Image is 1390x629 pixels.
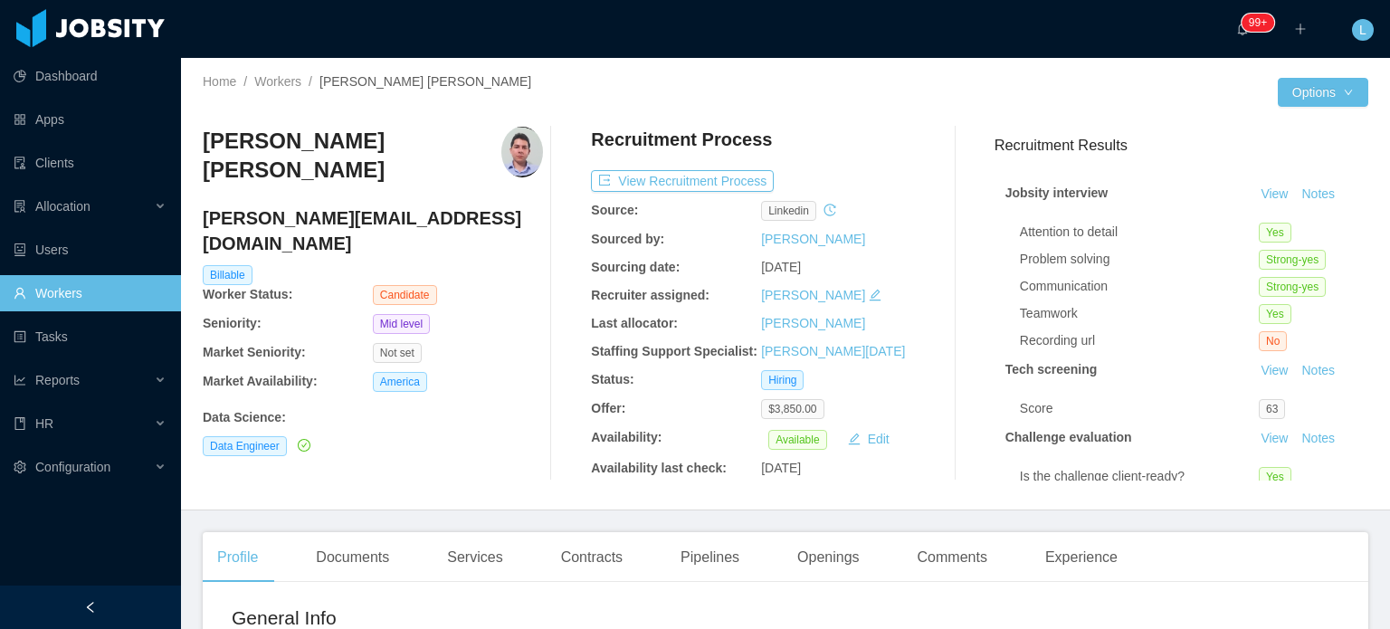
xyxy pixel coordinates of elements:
[301,532,404,583] div: Documents
[1259,304,1291,324] span: Yes
[1254,363,1294,377] a: View
[203,205,543,256] h4: [PERSON_NAME][EMAIL_ADDRESS][DOMAIN_NAME]
[761,316,865,330] a: [PERSON_NAME]
[761,370,804,390] span: Hiring
[824,204,836,216] i: icon: history
[591,401,625,415] b: Offer:
[294,438,310,453] a: icon: check-circle
[309,74,312,89] span: /
[761,344,905,358] a: [PERSON_NAME][DATE]
[35,416,53,431] span: HR
[761,201,816,221] span: linkedin
[203,410,286,424] b: Data Science :
[298,439,310,452] i: icon: check-circle
[1020,277,1259,296] div: Communication
[1020,331,1259,350] div: Recording url
[319,74,531,89] span: [PERSON_NAME] [PERSON_NAME]
[761,461,801,475] span: [DATE]
[591,430,662,444] b: Availability:
[373,285,437,305] span: Candidate
[203,316,262,330] b: Seniority:
[35,199,90,214] span: Allocation
[14,101,167,138] a: icon: appstoreApps
[591,461,727,475] b: Availability last check:
[1359,19,1366,41] span: L
[1294,23,1307,35] i: icon: plus
[761,232,865,246] a: [PERSON_NAME]
[373,372,427,392] span: America
[1005,430,1132,444] strong: Challenge evaluation
[35,373,80,387] span: Reports
[1259,331,1287,351] span: No
[1020,304,1259,323] div: Teamwork
[1259,223,1291,243] span: Yes
[1259,467,1291,487] span: Yes
[1259,277,1326,297] span: Strong-yes
[203,127,501,186] h3: [PERSON_NAME] [PERSON_NAME]
[591,170,774,192] button: icon: exportView Recruitment Process
[1020,250,1259,269] div: Problem solving
[373,343,422,363] span: Not set
[841,428,897,450] button: icon: editEdit
[761,260,801,274] span: [DATE]
[14,417,26,430] i: icon: book
[203,287,292,301] b: Worker Status:
[14,232,167,268] a: icon: robotUsers
[14,275,167,311] a: icon: userWorkers
[666,532,754,583] div: Pipelines
[591,344,757,358] b: Staffing Support Specialist:
[373,314,430,334] span: Mid level
[783,532,874,583] div: Openings
[547,532,637,583] div: Contracts
[591,372,633,386] b: Status:
[254,74,301,89] a: Workers
[501,127,542,177] img: d1f14e3a-e964-48d5-b215-8fc5898f9c2a_679b90fdeb96a-400w.png
[591,127,772,152] h4: Recruitment Process
[14,145,167,181] a: icon: auditClients
[1294,184,1342,205] button: Notes
[203,265,252,285] span: Billable
[1020,223,1259,242] div: Attention to detail
[1242,14,1274,32] sup: 1890
[203,74,236,89] a: Home
[203,532,272,583] div: Profile
[1259,250,1326,270] span: Strong-yes
[869,289,881,301] i: icon: edit
[1031,532,1132,583] div: Experience
[591,232,664,246] b: Sourced by:
[203,345,306,359] b: Market Seniority:
[1294,360,1342,382] button: Notes
[761,288,865,302] a: [PERSON_NAME]
[1254,431,1294,445] a: View
[591,203,638,217] b: Source:
[591,288,709,302] b: Recruiter assigned:
[591,316,678,330] b: Last allocator:
[1278,78,1368,107] button: Optionsicon: down
[761,399,824,419] span: $3,850.00
[203,436,287,456] span: Data Engineer
[1005,186,1109,200] strong: Jobsity interview
[243,74,247,89] span: /
[1294,428,1342,450] button: Notes
[591,260,680,274] b: Sourcing date:
[1020,399,1259,418] div: Score
[14,374,26,386] i: icon: line-chart
[995,134,1368,157] h3: Recruitment Results
[14,58,167,94] a: icon: pie-chartDashboard
[1254,186,1294,201] a: View
[591,174,774,188] a: icon: exportView Recruitment Process
[14,200,26,213] i: icon: solution
[14,319,167,355] a: icon: profileTasks
[35,460,110,474] span: Configuration
[433,532,517,583] div: Services
[1020,467,1259,486] div: Is the challenge client-ready?
[203,374,318,388] b: Market Availability:
[1236,23,1249,35] i: icon: bell
[1259,399,1285,419] span: 63
[1005,362,1098,376] strong: Tech screening
[14,461,26,473] i: icon: setting
[903,532,1002,583] div: Comments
